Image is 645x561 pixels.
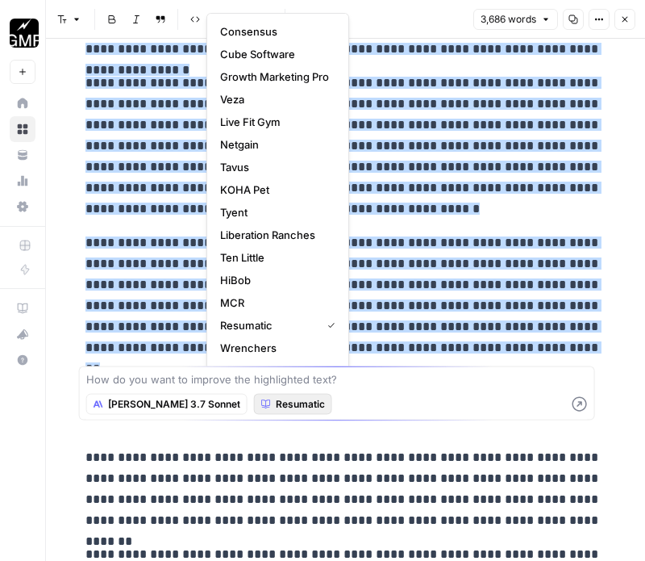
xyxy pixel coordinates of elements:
[10,295,35,321] a: AirOps Academy
[10,347,35,373] button: Help + Support
[10,321,35,347] button: What's new?
[220,295,329,311] span: MCR
[220,340,329,356] span: Wrenchers
[10,142,35,168] a: Your Data
[10,322,35,346] div: What's new?
[220,182,329,198] span: KOHA Pet
[276,397,325,412] span: Resumatic
[220,362,329,379] span: None
[108,397,240,412] span: [PERSON_NAME] 3.7 Sonnet
[220,249,329,266] span: Ten Little
[10,116,35,142] a: Browse
[10,19,39,48] img: Growth Marketing Pro Logo
[206,13,349,387] div: Resumatic
[10,90,35,116] a: Home
[220,114,329,130] span: Live Fit Gym
[86,394,248,415] button: [PERSON_NAME] 3.7 Sonnet
[220,23,329,40] span: Consensus
[473,9,558,30] button: 3,686 words
[220,272,329,288] span: HiBob
[10,194,35,220] a: Settings
[220,69,329,85] span: Growth Marketing Pro
[220,91,329,107] span: Veza
[220,46,329,62] span: Cube Software
[220,204,329,220] span: Tyent
[10,13,35,53] button: Workspace: Growth Marketing Pro
[220,227,329,243] span: Liberation Ranches
[481,12,536,27] span: 3,686 words
[220,317,314,333] span: Resumatic
[10,168,35,194] a: Usage
[220,136,329,153] span: Netgain
[254,394,332,415] button: Resumatic
[220,159,329,175] span: Tavus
